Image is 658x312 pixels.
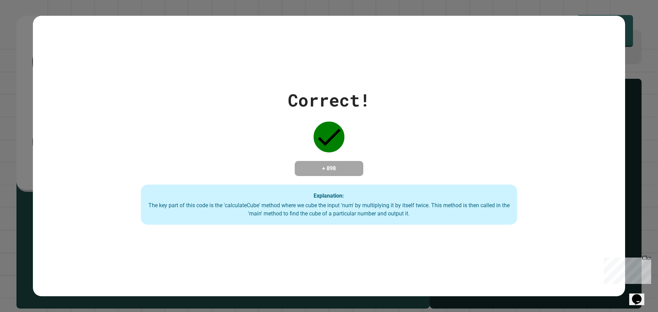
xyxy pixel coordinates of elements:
strong: Explanation: [314,192,344,199]
iframe: chat widget [629,285,651,305]
div: Chat with us now!Close [3,3,47,43]
div: The key part of this code is the 'calculateCube' method where we cube the input 'num' by multiply... [148,201,510,218]
div: Correct! [288,87,370,113]
h4: + 898 [302,164,356,173]
iframe: chat widget [601,255,651,284]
